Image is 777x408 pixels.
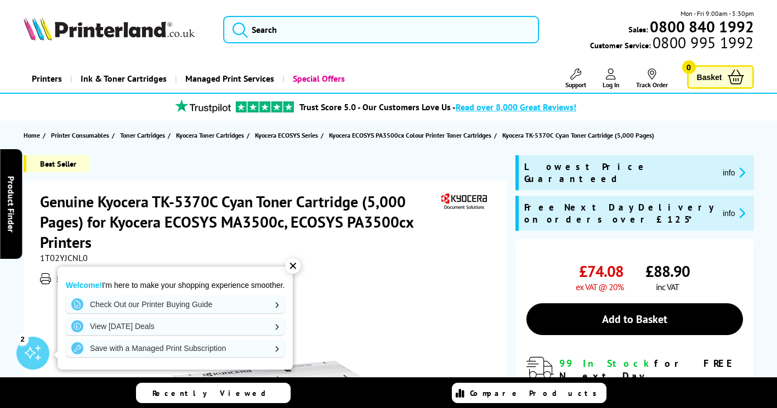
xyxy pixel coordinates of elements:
span: Product Finder [5,176,16,233]
button: promo-description [719,166,748,179]
div: ✕ [285,258,300,274]
span: Read over 8,000 Great Reviews! [456,101,576,112]
span: Support [565,81,586,89]
b: 0800 840 1992 [650,16,754,37]
span: Sales: [628,24,648,35]
img: trustpilot rating [236,101,294,112]
span: Home [24,129,40,141]
img: Printerland Logo [24,16,195,41]
span: Toner Cartridges [120,129,165,141]
span: Kyocera TK-5370C Cyan Toner Cartridge (5,000 Pages) [502,131,654,139]
span: £74.08 [579,261,623,281]
a: Recently Viewed [136,383,291,403]
a: Log In [603,69,620,89]
span: 99 In Stock [559,357,654,370]
p: I'm here to make your shopping experience smoother. [66,280,285,290]
a: Save with a Managed Print Subscription [66,339,285,357]
span: Ink & Toner Cartridges [81,65,167,93]
span: ex VAT @ 20% [576,281,623,292]
span: 0 [682,60,696,74]
a: Kyocera ECOSYS Series [255,129,321,141]
a: Home [24,129,43,141]
div: for FREE Next Day Delivery [559,357,743,395]
span: Lowest Price Guaranteed [524,161,714,185]
span: Kyocera ECOSYS PA3500cx Colour Printer Toner Cartridges [329,129,491,141]
span: Basket [697,70,722,84]
span: Recently Viewed [152,388,277,398]
img: trustpilot rating [170,99,236,113]
a: Trust Score 5.0 - Our Customers Love Us -Read over 8,000 Great Reviews! [299,101,576,112]
a: Printer Consumables [51,129,112,141]
span: Free Next Day Delivery on orders over £125* [524,201,714,225]
strong: Welcome! [66,281,102,290]
span: Customer Service: [590,37,753,50]
a: Add to Basket [526,303,743,335]
span: Compare Products [470,388,603,398]
a: Printers [24,65,70,93]
span: Mon - Fri 9:00am - 5:30pm [680,8,754,19]
a: Check Out our Printer Buying Guide [66,296,285,313]
button: Printers compatible with this item [54,274,167,283]
a: Kyocera ECOSYS PA3500cx Colour Printer Toner Cartridges [329,129,494,141]
a: Managed Print Services [175,65,282,93]
a: View [DATE] Deals [66,318,285,335]
button: promo-description [719,207,748,219]
span: £88.90 [645,261,690,281]
a: Toner Cartridges [120,129,168,141]
a: Printerland Logo [24,16,210,43]
span: Printer Consumables [51,129,109,141]
span: 0800 995 1992 [651,37,753,48]
span: 1T02YJCNL0 [40,252,88,263]
a: Special Offers [282,65,353,93]
div: 2 [16,333,29,345]
a: Kyocera Toner Cartridges [176,129,247,141]
a: Compare Products [452,383,606,403]
span: Kyocera ECOSYS Series [255,129,318,141]
span: Best Seller [24,155,90,172]
span: inc VAT [656,281,679,292]
input: Search [223,16,539,43]
h1: Genuine Kyocera TK-5370C Cyan Toner Cartridge (5,000 Pages) for Kyocera ECOSYS MA3500c, ECOSYS PA... [40,191,439,252]
a: Support [565,69,586,89]
a: Track Order [636,69,668,89]
img: Kyocera [439,191,489,212]
a: Basket 0 [687,65,754,89]
span: Kyocera Toner Cartridges [176,129,244,141]
span: Log In [603,81,620,89]
a: Ink & Toner Cartridges [70,65,175,93]
a: 0800 840 1992 [648,21,754,32]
